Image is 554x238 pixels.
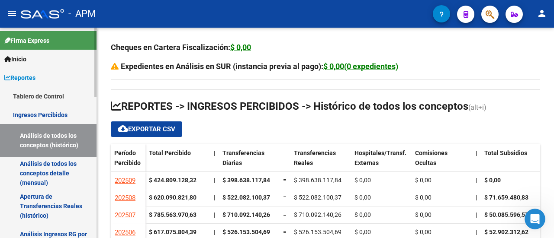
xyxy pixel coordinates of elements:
span: 202509 [115,177,135,184]
span: $ 0,00 [354,211,371,218]
strong: $ 424.809.128,32 [149,177,196,184]
datatable-header-cell: | [472,144,481,180]
span: | [214,194,215,201]
span: (alt+i) [468,103,486,111]
span: $ 0,00 [415,211,432,218]
strong: Expedientes en Análisis en SUR (instancia previa al pago): [121,62,398,71]
strong: Cheques en Cartera Fiscalización: [111,43,251,52]
span: $ 0,00 [415,228,432,235]
span: $ 0,00 [354,177,371,184]
span: Firma Express [4,36,49,45]
span: = [283,194,287,201]
span: | [476,194,477,201]
span: $ 0,00 [354,228,371,235]
span: Hospitales/Transf. Externas [354,149,406,166]
span: $ 710.092.140,26 [294,211,341,218]
datatable-header-cell: Transferencias Reales [290,144,351,180]
span: | [476,177,477,184]
span: Total Subsidios [484,149,527,156]
span: 202508 [115,194,135,202]
span: | [214,149,216,156]
span: $ 71.659.480,83 [484,194,528,201]
mat-icon: cloud_download [118,124,128,134]
datatable-header-cell: Total Subsidios [481,144,541,180]
datatable-header-cell: Período Percibido [111,144,145,180]
div: $ 0,00(0 expedientes) [323,60,398,73]
span: 202507 [115,211,135,219]
strong: $ 785.563.970,63 [149,211,196,218]
mat-icon: menu [7,8,17,19]
span: $ 0,00 [415,177,432,184]
span: 202506 [115,228,135,236]
datatable-header-cell: Transferencias Diarias [219,144,280,180]
span: Transferencias Reales [294,149,336,166]
span: $ 0,00 [354,194,371,201]
span: $ 0,00 [415,194,432,201]
span: = [283,228,287,235]
span: | [214,228,215,235]
span: Inicio [4,54,26,64]
span: $ 0,00 [484,177,501,184]
span: | [214,177,215,184]
span: = [283,211,287,218]
span: $ 522.082.100,37 [222,194,270,201]
span: | [476,228,477,235]
div: $ 0,00 [230,41,251,54]
span: Comisiones Ocultas [415,149,448,166]
mat-icon: person [537,8,547,19]
span: $ 398.638.117,84 [294,177,341,184]
strong: $ 620.090.821,80 [149,194,196,201]
span: $ 398.638.117,84 [222,177,270,184]
span: REPORTES -> INGRESOS PERCIBIDOS -> Histórico de todos los conceptos [111,100,468,112]
span: $ 52.902.312,62 [484,228,528,235]
datatable-header-cell: Hospitales/Transf. Externas [351,144,412,180]
span: $ 526.153.504,69 [294,228,341,235]
span: Total Percibido [149,149,191,156]
span: $ 522.082.100,37 [294,194,341,201]
span: Exportar CSV [118,125,175,133]
span: | [476,211,477,218]
datatable-header-cell: Total Percibido [145,144,210,180]
span: - APM [68,4,96,23]
span: = [283,177,287,184]
span: | [214,211,215,218]
span: $ 710.092.140,26 [222,211,270,218]
span: Reportes [4,73,35,83]
datatable-header-cell: Comisiones Ocultas [412,144,472,180]
button: Exportar CSV [111,121,182,137]
iframe: Intercom live chat [525,209,545,229]
span: $ 50.085.596,57 [484,211,528,218]
span: $ 526.153.504,69 [222,228,270,235]
span: Período Percibido [114,149,141,166]
strong: $ 617.075.804,39 [149,228,196,235]
span: Transferencias Diarias [222,149,264,166]
datatable-header-cell: | [210,144,219,180]
span: | [476,149,477,156]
